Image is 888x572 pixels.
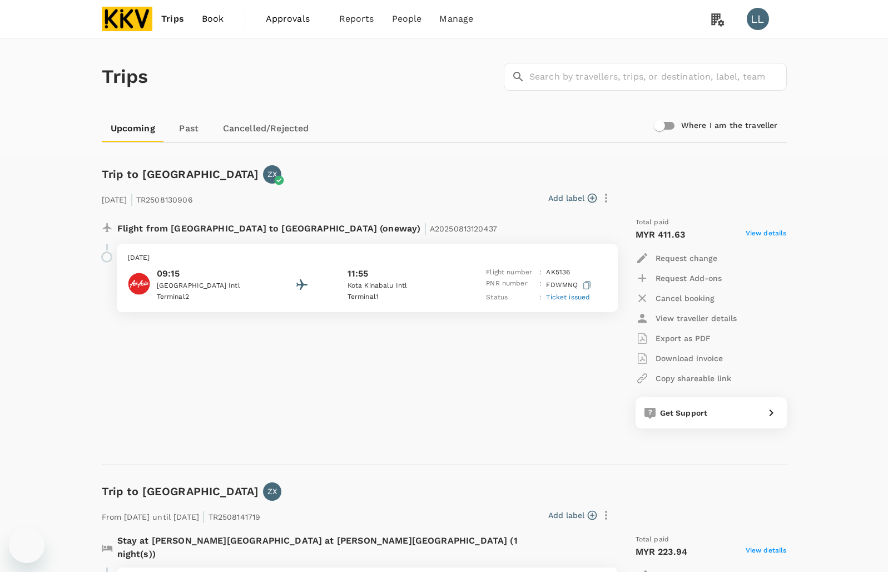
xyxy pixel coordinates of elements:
[117,534,544,561] p: Stay at [PERSON_NAME][GEOGRAPHIC_DATA] at [PERSON_NAME][GEOGRAPHIC_DATA] (1 night(s))
[161,12,184,26] span: Trips
[636,228,686,241] p: MYR 411.63
[102,165,259,183] h6: Trip to [GEOGRAPHIC_DATA]
[656,353,723,364] p: Download invoice
[660,408,708,417] span: Get Support
[636,268,722,288] button: Request Add-ons
[636,288,715,308] button: Cancel booking
[348,280,448,292] p: Kota Kinabalu Intl
[157,280,257,292] p: [GEOGRAPHIC_DATA] Intl
[117,217,498,237] p: Flight from [GEOGRAPHIC_DATA] to [GEOGRAPHIC_DATA] (oneway)
[439,12,473,26] span: Manage
[9,527,44,563] iframe: Button to launch messaging window
[424,220,427,236] span: |
[681,120,778,132] h6: Where I am the traveller
[214,115,318,142] a: Cancelled/Rejected
[128,253,607,264] p: [DATE]
[102,188,193,208] p: [DATE] TR2508130906
[656,253,717,264] p: Request change
[102,482,259,500] h6: Trip to [GEOGRAPHIC_DATA]
[548,510,597,521] button: Add label
[656,313,737,324] p: View traveller details
[202,509,205,524] span: |
[539,278,542,292] p: :
[546,278,593,292] p: FDWMNQ
[539,267,542,278] p: :
[430,224,497,233] span: A20250813120437
[486,292,535,303] p: Status
[548,193,597,204] button: Add label
[267,486,277,497] p: ZX
[539,292,542,303] p: :
[636,348,723,368] button: Download invoice
[266,12,321,26] span: Approvals
[636,534,669,545] span: Total paid
[546,293,590,301] span: Ticket issued
[164,115,214,142] a: Past
[656,333,711,344] p: Export as PDF
[348,267,369,280] p: 11:55
[102,7,153,31] img: KKV Supply Chain Sdn Bhd
[348,292,448,303] p: Terminal 1
[746,228,787,241] span: View details
[636,248,717,268] button: Request change
[130,191,133,207] span: |
[656,293,715,304] p: Cancel booking
[157,267,257,280] p: 09:15
[636,545,688,559] p: MYR 223.94
[102,115,164,142] a: Upcoming
[636,308,737,328] button: View traveller details
[636,368,731,388] button: Copy shareable link
[636,217,669,228] span: Total paid
[128,273,150,295] img: AirAsia
[157,292,257,303] p: Terminal 2
[746,545,787,559] span: View details
[546,267,570,278] p: AK 5136
[339,12,374,26] span: Reports
[529,63,787,91] input: Search by travellers, trips, or destination, label, team
[392,12,422,26] span: People
[656,273,722,284] p: Request Add-ons
[202,12,224,26] span: Book
[102,38,148,115] h1: Trips
[486,278,535,292] p: PNR number
[486,267,535,278] p: Flight number
[267,169,277,180] p: ZX
[656,373,731,384] p: Copy shareable link
[747,8,769,30] div: LL
[102,505,261,525] p: From [DATE] until [DATE] TR2508141719
[636,328,711,348] button: Export as PDF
